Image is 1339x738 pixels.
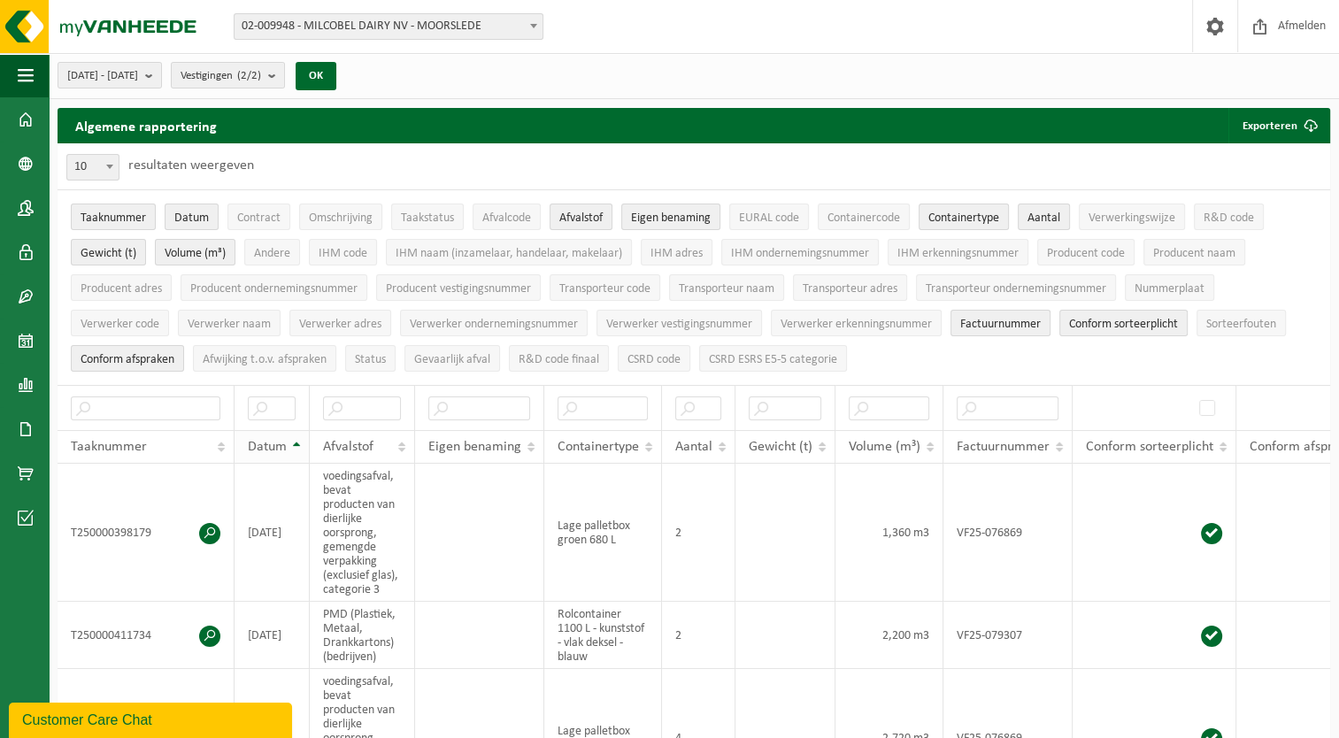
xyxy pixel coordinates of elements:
span: Taakstatus [401,211,454,225]
button: Gevaarlijk afval : Activate to sort [404,345,500,372]
span: Producent vestigingsnummer [386,282,531,296]
span: Aantal [675,440,712,454]
td: VF25-076869 [943,464,1073,602]
span: Verwerkingswijze [1089,211,1175,225]
span: Eigen benaming [428,440,521,454]
button: DatumDatum: Activate to invert sorting [165,204,219,230]
span: R&D code finaal [519,353,599,366]
td: PMD (Plastiek, Metaal, Drankkartons) (bedrijven) [310,602,415,669]
span: [DATE] - [DATE] [67,63,138,89]
button: Afwijking t.o.v. afsprakenAfwijking t.o.v. afspraken: Activate to sort [193,345,336,372]
span: Datum [174,211,209,225]
button: Conform afspraken : Activate to sort [71,345,184,372]
span: Verwerker vestigingsnummer [606,318,752,331]
span: Omschrijving [309,211,373,225]
span: 02-009948 - MILCOBEL DAIRY NV - MOORSLEDE [235,14,543,39]
td: VF25-079307 [943,602,1073,669]
span: Transporteur code [559,282,650,296]
button: Verwerker erkenningsnummerVerwerker erkenningsnummer: Activate to sort [771,310,942,336]
td: T250000411734 [58,602,235,669]
span: Verwerker ondernemingsnummer [410,318,578,331]
button: Vestigingen(2/2) [171,62,285,88]
iframe: chat widget [9,699,296,738]
button: Verwerker vestigingsnummerVerwerker vestigingsnummer: Activate to sort [596,310,762,336]
button: AantalAantal: Activate to sort [1018,204,1070,230]
td: T250000398179 [58,464,235,602]
span: Producent code [1047,247,1125,260]
span: Eigen benaming [631,211,711,225]
button: Producent vestigingsnummerProducent vestigingsnummer: Activate to sort [376,274,541,301]
span: Afvalstof [323,440,373,454]
button: NummerplaatNummerplaat: Activate to sort [1125,274,1214,301]
count: (2/2) [237,70,261,81]
span: Verwerker naam [188,318,271,331]
button: AndereAndere: Activate to sort [244,239,300,265]
span: CSRD code [627,353,681,366]
button: IHM adresIHM adres: Activate to sort [641,239,712,265]
td: [DATE] [235,602,310,669]
span: IHM erkenningsnummer [897,247,1019,260]
td: 1,360 m3 [835,464,943,602]
span: Conform sorteerplicht [1086,440,1213,454]
td: Rolcontainer 1100 L - kunststof - vlak deksel - blauw [544,602,662,669]
td: voedingsafval, bevat producten van dierlijke oorsprong, gemengde verpakking (exclusief glas), cat... [310,464,415,602]
span: Aantal [1027,211,1060,225]
button: ContainercodeContainercode: Activate to sort [818,204,910,230]
span: Factuurnummer [957,440,1050,454]
span: Producent adres [81,282,162,296]
button: Verwerker ondernemingsnummerVerwerker ondernemingsnummer: Activate to sort [400,310,588,336]
button: Transporteur codeTransporteur code: Activate to sort [550,274,660,301]
span: EURAL code [739,211,799,225]
span: IHM ondernemingsnummer [731,247,869,260]
span: 10 [66,154,119,181]
button: Eigen benamingEigen benaming: Activate to sort [621,204,720,230]
button: Verwerker adresVerwerker adres: Activate to sort [289,310,391,336]
span: Datum [248,440,287,454]
span: Afvalstof [559,211,603,225]
span: Verwerker code [81,318,159,331]
span: Gewicht (t) [749,440,812,454]
td: Lage palletbox groen 680 L [544,464,662,602]
td: 2 [662,464,735,602]
h2: Algemene rapportering [58,108,235,143]
span: Transporteur adres [803,282,897,296]
span: Verwerker adres [299,318,381,331]
button: IHM erkenningsnummerIHM erkenningsnummer: Activate to sort [888,239,1028,265]
button: R&D code finaalR&amp;D code finaal: Activate to sort [509,345,609,372]
span: Containercode [827,211,900,225]
span: Factuurnummer [960,318,1041,331]
span: R&D code [1204,211,1254,225]
span: Producent naam [1153,247,1235,260]
span: 02-009948 - MILCOBEL DAIRY NV - MOORSLEDE [234,13,543,40]
button: OmschrijvingOmschrijving: Activate to sort [299,204,382,230]
button: IHM ondernemingsnummerIHM ondernemingsnummer: Activate to sort [721,239,879,265]
button: EURAL codeEURAL code: Activate to sort [729,204,809,230]
button: Conform sorteerplicht : Activate to sort [1059,310,1188,336]
button: AfvalcodeAfvalcode: Activate to sort [473,204,541,230]
button: IHM codeIHM code: Activate to sort [309,239,377,265]
button: ContractContract: Activate to sort [227,204,290,230]
span: 10 [67,155,119,180]
button: Transporteur ondernemingsnummerTransporteur ondernemingsnummer : Activate to sort [916,274,1116,301]
span: Gevaarlijk afval [414,353,490,366]
span: Containertype [928,211,999,225]
button: VerwerkingswijzeVerwerkingswijze: Activate to sort [1079,204,1185,230]
button: R&D codeR&amp;D code: Activate to sort [1194,204,1264,230]
span: Volume (m³) [849,440,920,454]
span: Conform sorteerplicht [1069,318,1178,331]
button: Producent codeProducent code: Activate to sort [1037,239,1135,265]
span: Vestigingen [181,63,261,89]
span: Producent ondernemingsnummer [190,282,358,296]
span: CSRD ESRS E5-5 categorie [709,353,837,366]
span: Verwerker erkenningsnummer [781,318,932,331]
button: [DATE] - [DATE] [58,62,162,88]
button: Gewicht (t)Gewicht (t): Activate to sort [71,239,146,265]
span: Transporteur ondernemingsnummer [926,282,1106,296]
span: IHM code [319,247,367,260]
span: Contract [237,211,281,225]
span: Gewicht (t) [81,247,136,260]
button: TaaknummerTaaknummer: Activate to sort [71,204,156,230]
span: Afvalcode [482,211,531,225]
span: IHM adres [650,247,703,260]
